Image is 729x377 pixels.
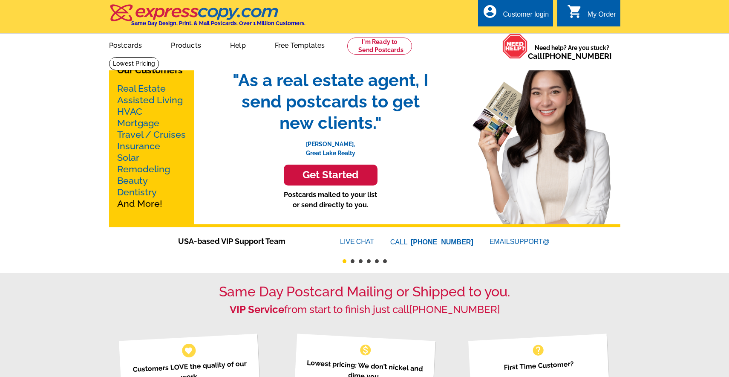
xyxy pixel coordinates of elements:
[184,346,193,355] span: favorite
[224,165,437,186] a: Get Started
[224,70,437,133] span: "As a real estate agent, I send postcards to get new clients."
[567,4,582,19] i: shopping_cart
[343,259,346,263] button: 1 of 6
[109,304,620,316] h2: from start to finish just call
[528,43,616,61] span: Need help? Are you stuck?
[383,259,387,263] button: 6 of 6
[109,10,305,26] a: Same Day Design, Print, & Mail Postcards. Over 1 Million Customers.
[359,259,363,263] button: 3 of 6
[359,343,372,357] span: monetization_on
[95,35,156,55] a: Postcards
[390,237,409,247] font: CALL
[294,169,367,181] h3: Get Started
[482,9,549,20] a: account_circle Customer login
[117,83,166,94] a: Real Estate
[367,259,371,263] button: 4 of 6
[178,235,314,247] span: USA-based VIP Support Team
[216,35,259,55] a: Help
[117,106,142,117] a: HVAC
[224,190,437,210] p: Postcards mailed to your list or send directly to you.
[224,133,437,158] p: [PERSON_NAME], Great Lake Realty
[117,95,183,105] a: Assisted Living
[479,357,599,374] p: First Time Customer?
[411,238,473,246] a: [PHONE_NUMBER]
[490,238,551,245] a: EMAILSUPPORT@
[131,20,305,26] h4: Same Day Design, Print, & Mail Postcards. Over 1 Million Customers.
[503,11,549,23] div: Customer login
[351,259,354,263] button: 2 of 6
[567,9,616,20] a: shopping_cart My Order
[117,118,159,128] a: Mortgage
[117,187,157,197] a: Dentistry
[588,11,616,23] div: My Order
[117,152,139,163] a: Solar
[482,4,498,19] i: account_circle
[340,238,374,245] a: LIVECHAT
[375,259,379,263] button: 5 of 6
[117,141,160,151] a: Insurance
[528,52,612,61] span: Call
[409,303,500,316] a: [PHONE_NUMBER]
[109,284,620,300] h1: Same Day Postcard Mailing or Shipped to you.
[230,303,284,316] strong: VIP Service
[117,175,148,186] a: Beauty
[510,237,551,247] font: SUPPORT@
[340,237,356,247] font: LIVE
[117,129,186,140] a: Travel / Cruises
[531,343,545,357] span: help
[261,35,339,55] a: Free Templates
[542,52,612,61] a: [PHONE_NUMBER]
[117,164,170,174] a: Remodeling
[117,83,186,209] p: And More!
[157,35,215,55] a: Products
[502,34,528,59] img: help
